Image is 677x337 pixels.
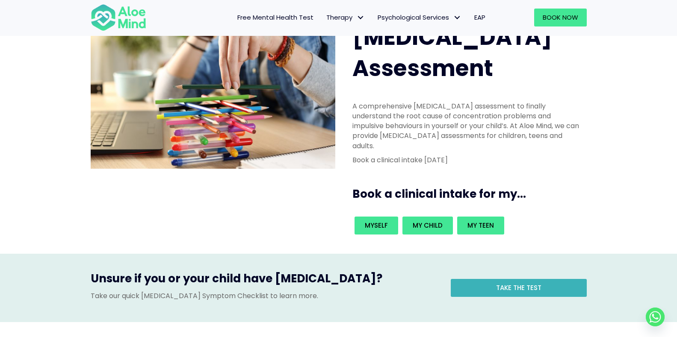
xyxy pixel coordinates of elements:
[543,13,578,22] span: Book Now
[355,12,367,24] span: Therapy: submenu
[91,271,438,290] h3: Unsure if you or your child have [MEDICAL_DATA]?
[451,279,587,297] a: Take the test
[467,221,494,230] span: My teen
[474,13,485,22] span: EAP
[231,9,320,26] a: Free Mental Health Test
[646,308,665,326] a: Whatsapp
[371,9,468,26] a: Psychological ServicesPsychological Services: submenu
[496,283,541,292] span: Take the test
[326,13,365,22] span: Therapy
[451,12,464,24] span: Psychological Services: submenu
[352,214,582,237] div: Book an intake for my...
[352,186,590,202] h3: Book a clinical intake for my...
[468,9,492,26] a: EAP
[413,221,443,230] span: My child
[237,13,313,22] span: Free Mental Health Test
[402,217,453,234] a: My child
[352,155,582,165] p: Book a clinical intake [DATE]
[352,101,582,151] p: A comprehensive [MEDICAL_DATA] assessment to finally understand the root cause of concentration p...
[365,221,388,230] span: Myself
[534,9,587,26] a: Book Now
[157,9,492,26] nav: Menu
[457,217,504,234] a: My teen
[91,3,146,32] img: Aloe mind Logo
[355,217,398,234] a: Myself
[378,13,461,22] span: Psychological Services
[352,21,552,84] span: [MEDICAL_DATA] Assessment
[320,9,371,26] a: TherapyTherapy: submenu
[91,22,335,168] img: ADHD photo
[91,291,438,301] p: Take our quick [MEDICAL_DATA] Symptom Checklist to learn more.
